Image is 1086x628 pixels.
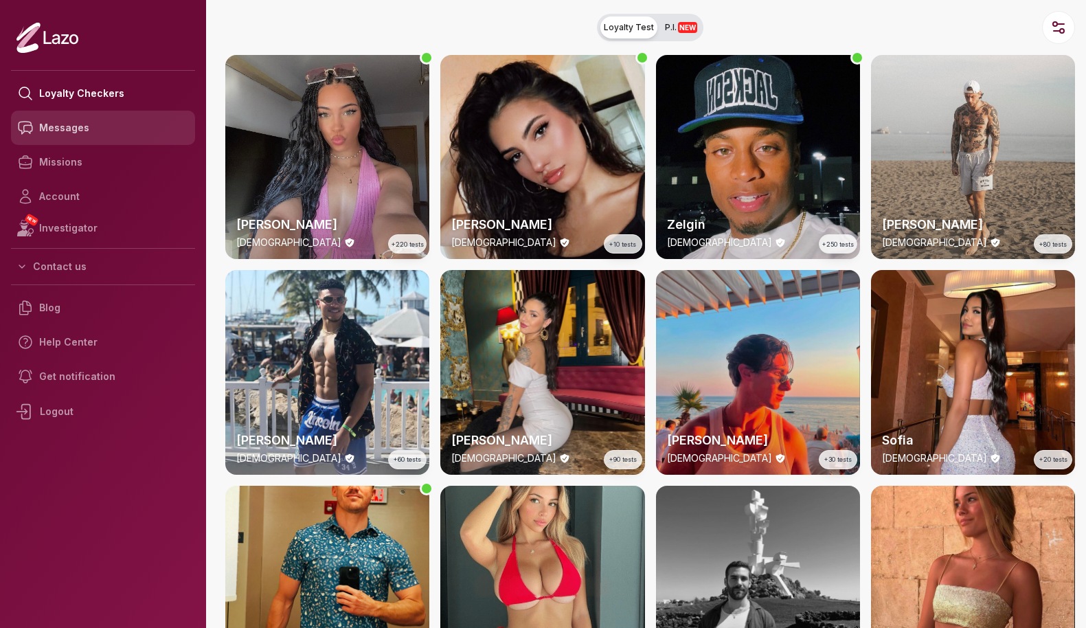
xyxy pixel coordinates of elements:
[871,270,1075,474] a: thumbcheckerSofia[DEMOGRAPHIC_DATA]+20 tests
[392,240,424,249] span: +220 tests
[225,55,429,259] a: thumbchecker[PERSON_NAME][DEMOGRAPHIC_DATA]+220 tests
[440,55,644,259] img: checker
[440,270,644,474] a: thumbchecker[PERSON_NAME][DEMOGRAPHIC_DATA]+90 tests
[451,431,633,450] h2: [PERSON_NAME]
[871,270,1075,474] img: checker
[236,236,341,249] p: [DEMOGRAPHIC_DATA]
[882,431,1064,450] h2: Sofia
[1039,455,1067,464] span: +20 tests
[882,236,987,249] p: [DEMOGRAPHIC_DATA]
[451,215,633,234] h2: [PERSON_NAME]
[824,455,852,464] span: +30 tests
[11,254,195,279] button: Contact us
[11,394,195,429] div: Logout
[11,359,195,394] a: Get notification
[394,455,421,464] span: +60 tests
[236,451,341,465] p: [DEMOGRAPHIC_DATA]
[656,270,860,474] a: thumbchecker[PERSON_NAME][DEMOGRAPHIC_DATA]+30 tests
[11,76,195,111] a: Loyalty Checkers
[882,215,1064,234] h2: [PERSON_NAME]
[604,22,654,33] span: Loyalty Test
[440,270,644,474] img: checker
[667,431,849,450] h2: [PERSON_NAME]
[667,451,772,465] p: [DEMOGRAPHIC_DATA]
[882,451,987,465] p: [DEMOGRAPHIC_DATA]
[11,325,195,359] a: Help Center
[1039,240,1067,249] span: +80 tests
[678,22,697,33] span: NEW
[225,270,429,474] a: thumbchecker[PERSON_NAME][DEMOGRAPHIC_DATA]+60 tests
[871,55,1075,259] a: thumbchecker[PERSON_NAME][DEMOGRAPHIC_DATA]+80 tests
[609,455,637,464] span: +90 tests
[236,431,418,450] h2: [PERSON_NAME]
[225,55,429,259] img: checker
[609,240,636,249] span: +10 tests
[665,22,697,33] span: P.I.
[667,236,772,249] p: [DEMOGRAPHIC_DATA]
[451,236,556,249] p: [DEMOGRAPHIC_DATA]
[24,213,39,227] span: NEW
[11,214,195,243] a: NEWInvestigator
[225,270,429,474] img: checker
[451,451,556,465] p: [DEMOGRAPHIC_DATA]
[822,240,854,249] span: +250 tests
[667,215,849,234] h2: Zelgin
[656,55,860,259] img: checker
[871,55,1075,259] img: checker
[11,145,195,179] a: Missions
[11,179,195,214] a: Account
[11,291,195,325] a: Blog
[440,55,644,259] a: thumbchecker[PERSON_NAME][DEMOGRAPHIC_DATA]+10 tests
[656,55,860,259] a: thumbcheckerZelgin[DEMOGRAPHIC_DATA]+250 tests
[656,270,860,474] img: checker
[11,111,195,145] a: Messages
[236,215,418,234] h2: [PERSON_NAME]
